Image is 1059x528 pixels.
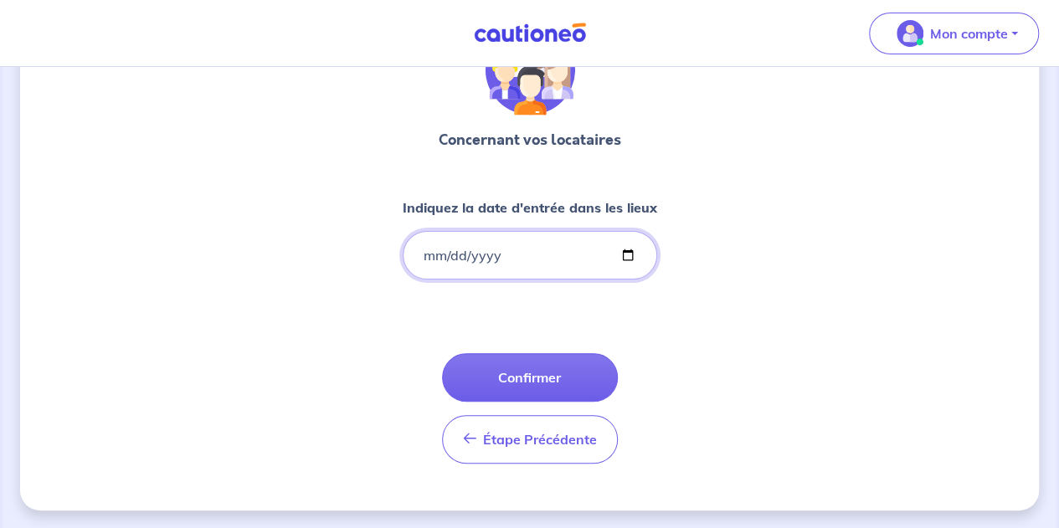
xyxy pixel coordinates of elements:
p: Mon compte [930,23,1008,44]
strong: Indiquez la date d'entrée dans les lieux [403,199,657,216]
button: illu_account_valid_menu.svgMon compte [869,13,1039,54]
input: lease-signed-date-placeholder [403,231,657,279]
p: Concernant vos locataires [439,129,621,151]
button: Confirmer [442,353,618,402]
span: Étape Précédente [483,431,597,448]
img: illu_account_valid_menu.svg [897,20,923,47]
button: Étape Précédente [442,415,618,464]
img: Cautioneo [467,23,593,44]
img: illu_tenants.svg [485,25,575,115]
